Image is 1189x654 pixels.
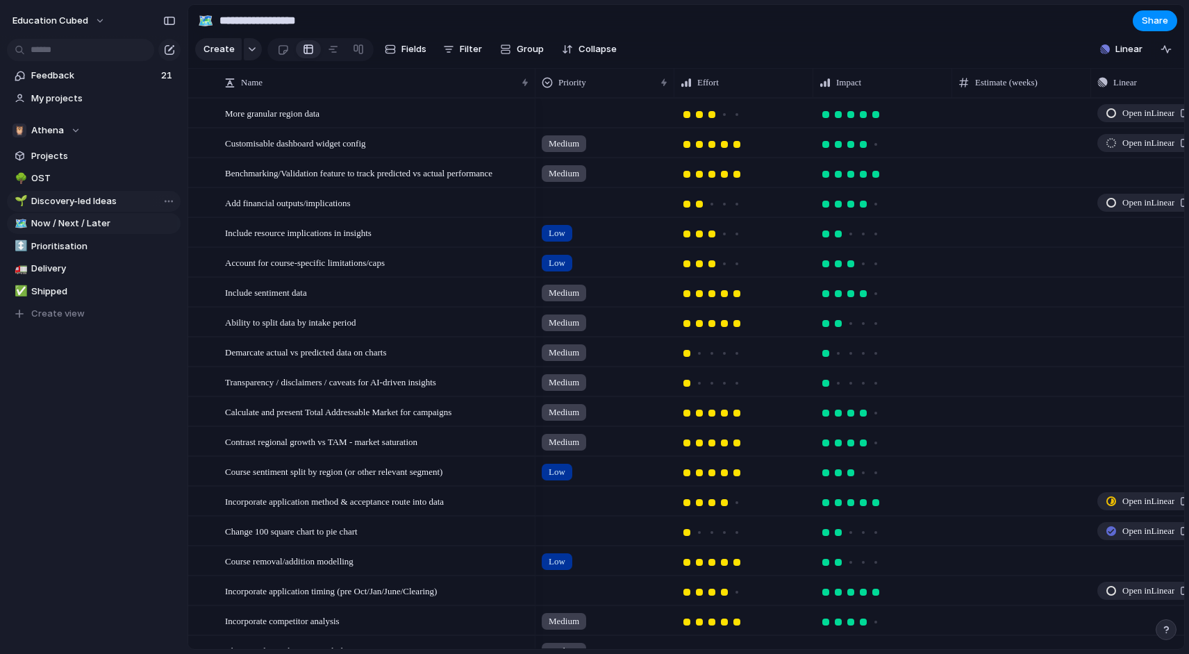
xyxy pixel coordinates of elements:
[7,191,181,212] a: 🌱Discovery-led Ideas
[697,76,719,90] span: Effort
[225,523,358,539] span: Change 100 square chart to pie chart
[161,69,175,83] span: 21
[13,285,26,299] button: ✅
[225,582,437,598] span: Incorporate application timing (pre Oct/Jan/June/Clearing)
[241,76,263,90] span: Name
[549,167,579,181] span: Medium
[549,376,579,389] span: Medium
[31,69,157,83] span: Feedback
[225,553,354,569] span: Course removal/addition modelling
[195,38,242,60] button: Create
[225,105,319,121] span: More granular region data
[13,262,26,276] button: 🚛
[549,346,579,360] span: Medium
[836,76,861,90] span: Impact
[549,405,579,419] span: Medium
[1142,14,1168,28] span: Share
[225,254,385,270] span: Account for course-specific limitations/caps
[31,262,176,276] span: Delivery
[7,281,181,302] a: ✅Shipped
[225,344,386,360] span: Demarcate actual vs predicted data on charts
[7,65,181,86] a: Feedback21
[460,42,482,56] span: Filter
[1122,584,1174,598] span: Open in Linear
[13,217,26,230] button: 🗺️
[13,240,26,253] button: ↕️
[31,285,176,299] span: Shipped
[31,217,176,230] span: Now / Next / Later
[558,76,586,90] span: Priority
[31,194,176,208] span: Discovery-led Ideas
[517,42,544,56] span: Group
[7,88,181,109] a: My projects
[31,307,85,321] span: Create view
[493,38,551,60] button: Group
[225,224,372,240] span: Include resource implications in insights
[225,403,451,419] span: Calculate and present Total Addressable Market for campaigns
[549,316,579,330] span: Medium
[31,240,176,253] span: Prioritisation
[225,135,366,151] span: Customisable dashboard widget config
[225,165,492,181] span: Benchmarking/Validation feature to track predicted vs actual performance
[7,303,181,324] button: Create view
[549,435,579,449] span: Medium
[1122,106,1174,120] span: Open in Linear
[1113,76,1137,90] span: Linear
[225,284,307,300] span: Include sentiment data
[1122,196,1174,210] span: Open in Linear
[401,42,426,56] span: Fields
[203,42,235,56] span: Create
[225,612,340,628] span: Incorporate competitor analysis
[1095,39,1148,60] button: Linear
[1122,524,1174,538] span: Open in Linear
[225,194,351,210] span: Add financial outputs/implications
[975,76,1038,90] span: Estimate (weeks)
[549,614,579,628] span: Medium
[31,149,176,163] span: Projects
[31,171,176,185] span: OST
[7,168,181,189] a: 🌳OST
[1133,10,1177,31] button: Share
[549,137,579,151] span: Medium
[379,38,432,60] button: Fields
[13,14,88,28] span: Education Cubed
[225,493,444,509] span: Incorporate application method & acceptance route into data
[31,92,176,106] span: My projects
[225,433,417,449] span: Contrast regional growth vs TAM - market saturation
[225,463,442,479] span: Course sentiment split by region (or other relevant segment)
[549,226,565,240] span: Low
[579,42,617,56] span: Collapse
[225,374,436,389] span: Transparency / disclaimers / caveats for AI-driven insights
[7,146,181,167] a: Projects
[549,555,565,569] span: Low
[6,10,113,32] button: Education Cubed
[549,256,565,270] span: Low
[7,258,181,279] a: 🚛Delivery
[194,10,217,32] button: 🗺️
[15,216,24,232] div: 🗺️
[15,171,24,187] div: 🌳
[7,213,181,234] a: 🗺️Now / Next / Later
[556,38,622,60] button: Collapse
[549,286,579,300] span: Medium
[225,314,356,330] span: Ability to split data by intake period
[13,194,26,208] button: 🌱
[15,238,24,254] div: ↕️
[549,465,565,479] span: Low
[198,11,213,30] div: 🗺️
[1115,42,1142,56] span: Linear
[7,120,181,141] button: 🦉Athena
[1122,494,1174,508] span: Open in Linear
[31,124,64,137] span: Athena
[438,38,488,60] button: Filter
[15,283,24,299] div: ✅
[13,171,26,185] button: 🌳
[15,261,24,277] div: 🚛
[7,236,181,257] a: ↕️Prioritisation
